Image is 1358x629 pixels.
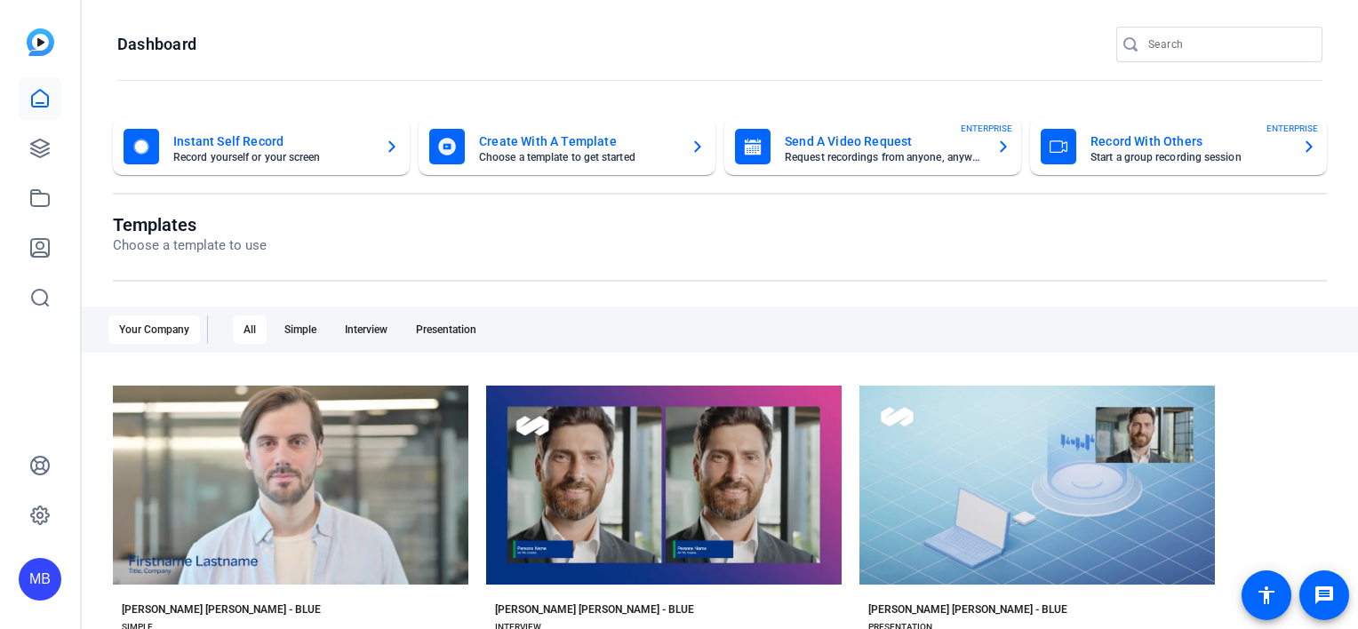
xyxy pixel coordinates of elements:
[785,131,982,152] mat-card-title: Send A Video Request
[1148,34,1308,55] input: Search
[868,602,1067,617] div: [PERSON_NAME] [PERSON_NAME] - BLUE
[113,235,267,256] p: Choose a template to use
[274,315,327,344] div: Simple
[113,214,267,235] h1: Templates
[724,118,1021,175] button: Send A Video RequestRequest recordings from anyone, anywhereENTERPRISE
[117,34,196,55] h1: Dashboard
[405,315,487,344] div: Presentation
[113,118,410,175] button: Instant Self RecordRecord yourself or your screen
[961,122,1012,135] span: ENTERPRISE
[27,28,54,56] img: blue-gradient.svg
[108,315,200,344] div: Your Company
[1314,585,1335,606] mat-icon: message
[122,602,321,617] div: [PERSON_NAME] [PERSON_NAME] - BLUE
[419,118,715,175] button: Create With A TemplateChoose a template to get started
[19,558,61,601] div: MB
[233,315,267,344] div: All
[334,315,398,344] div: Interview
[479,152,676,163] mat-card-subtitle: Choose a template to get started
[173,152,371,163] mat-card-subtitle: Record yourself or your screen
[495,602,694,617] div: [PERSON_NAME] [PERSON_NAME] - BLUE
[1030,118,1327,175] button: Record With OthersStart a group recording sessionENTERPRISE
[479,131,676,152] mat-card-title: Create With A Template
[1090,152,1288,163] mat-card-subtitle: Start a group recording session
[1090,131,1288,152] mat-card-title: Record With Others
[1256,585,1277,606] mat-icon: accessibility
[1266,122,1318,135] span: ENTERPRISE
[173,131,371,152] mat-card-title: Instant Self Record
[785,152,982,163] mat-card-subtitle: Request recordings from anyone, anywhere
